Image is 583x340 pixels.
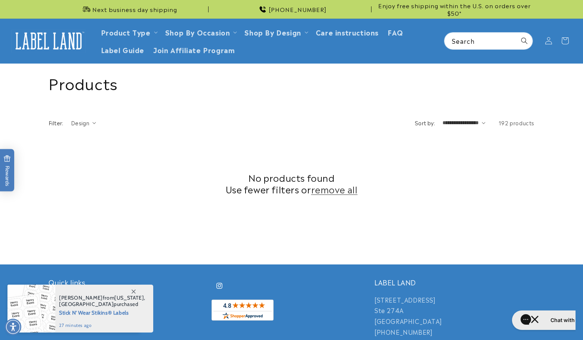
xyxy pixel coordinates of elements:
label: Sort by: [415,119,435,126]
summary: Design (0 selected) [71,119,96,127]
a: Care instructions [311,23,383,41]
div: Accessibility Menu [5,319,21,335]
span: Design [71,119,89,126]
a: Shop By Design [244,27,301,37]
span: Label Guide [101,45,145,54]
span: Join Affiliate Program [153,45,235,54]
summary: Shop By Design [240,23,311,41]
span: Next business day shipping [92,6,177,13]
h2: LABEL LAND [374,278,534,287]
h1: Chat with us [42,9,74,16]
span: 192 products [499,119,534,126]
span: Shop By Occasion [165,28,230,36]
span: Care instructions [316,28,379,36]
h2: Filter: [49,119,64,127]
span: [PERSON_NAME] [59,294,103,301]
a: Join Affiliate Program [149,41,239,58]
span: FAQ [388,28,403,36]
h2: Quick links [49,278,209,287]
span: Enjoy free shipping within the U.S. on orders over $50* [374,2,534,16]
a: Label Guide [96,41,149,58]
h2: No products found Use fewer filters or [49,172,534,195]
iframe: Gorgias live chat messenger [508,308,576,333]
a: Label Land [9,27,89,55]
a: Product Type [101,27,151,37]
h1: Products [49,73,534,92]
summary: Product Type [96,23,161,41]
span: Rewards [4,155,11,186]
span: [GEOGRAPHIC_DATA] [59,301,114,307]
button: Open gorgias live chat [4,3,83,22]
summary: Shop By Occasion [161,23,240,41]
button: Search [516,33,533,49]
span: from , purchased [59,295,145,307]
a: remove all [311,183,358,195]
img: Label Land [11,29,86,52]
span: [PHONE_NUMBER] [269,6,327,13]
span: [US_STATE] [114,294,144,301]
a: FAQ [383,23,408,41]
